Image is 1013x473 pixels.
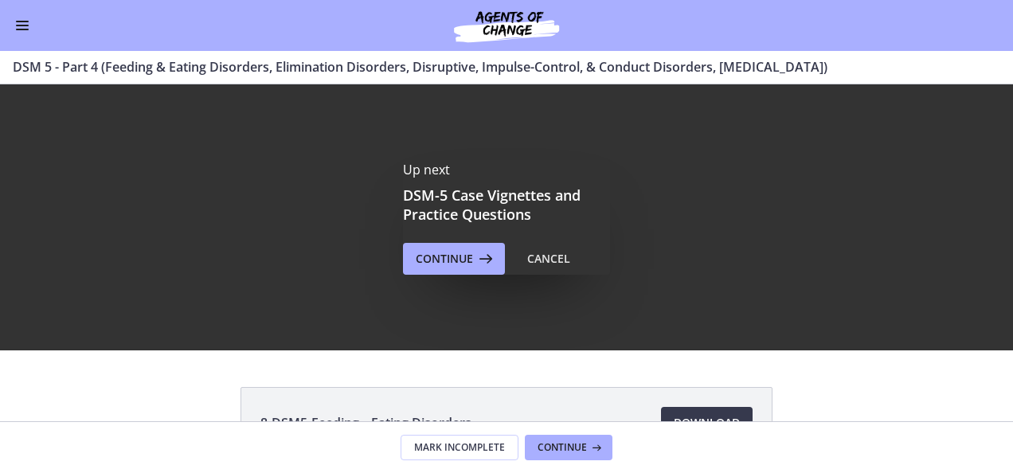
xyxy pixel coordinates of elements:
button: Mark Incomplete [401,435,518,460]
a: Download [661,407,753,439]
span: Download [674,413,740,432]
span: 8-DSM5-Feeding _ Eating Disorders [260,413,471,432]
button: Continue [525,435,612,460]
button: Cancel [514,243,583,275]
span: Continue [416,249,473,268]
h3: DSM 5 - Part 4 (Feeding & Eating Disorders, Elimination Disorders, Disruptive, Impulse-Control, &... [13,57,981,76]
p: Up next [403,160,610,179]
span: Mark Incomplete [414,441,505,454]
button: Enable menu [13,16,32,35]
h3: DSM-5 Case Vignettes and Practice Questions [403,186,610,224]
span: Continue [538,441,587,454]
button: Continue [403,243,505,275]
img: Agents of Change [411,6,602,45]
div: Cancel [527,249,570,268]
